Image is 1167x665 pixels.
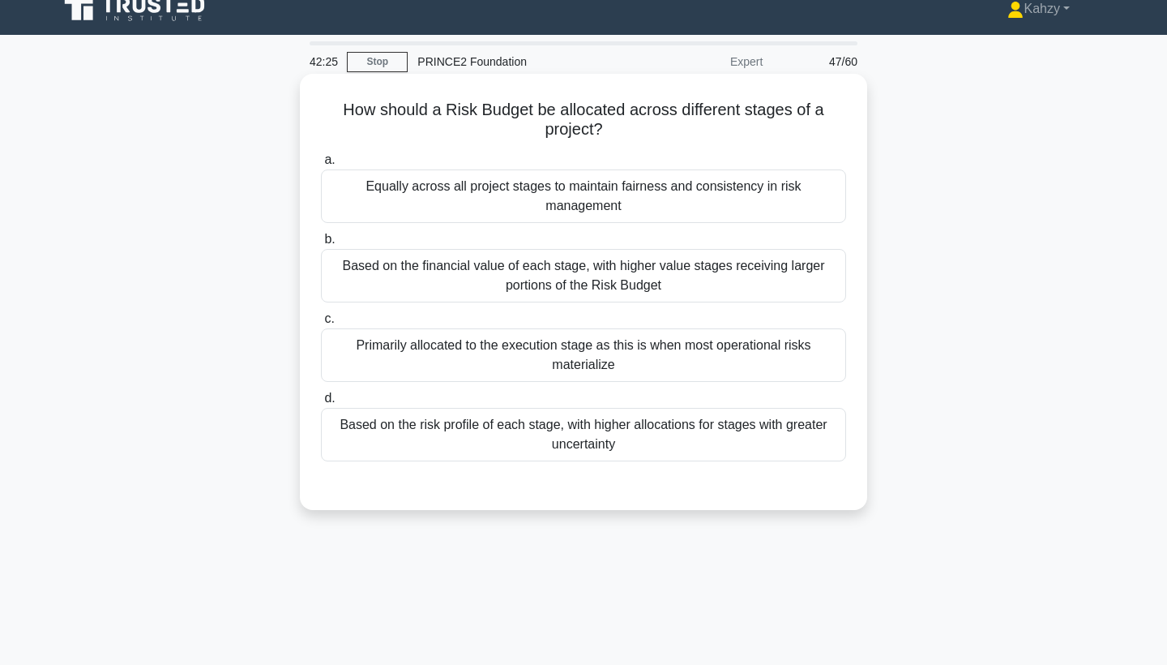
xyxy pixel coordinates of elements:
[319,100,848,140] h5: How should a Risk Budget be allocated across different stages of a project?
[324,311,334,325] span: c.
[631,45,772,78] div: Expert
[772,45,867,78] div: 47/60
[321,328,846,382] div: Primarily allocated to the execution stage as this is when most operational risks materialize
[324,391,335,405] span: d.
[321,169,846,223] div: Equally across all project stages to maintain fairness and consistency in risk management
[321,249,846,302] div: Based on the financial value of each stage, with higher value stages receiving larger portions of...
[324,232,335,246] span: b.
[324,152,335,166] span: a.
[321,408,846,461] div: Based on the risk profile of each stage, with higher allocations for stages with greater uncertainty
[408,45,631,78] div: PRINCE2 Foundation
[300,45,347,78] div: 42:25
[347,52,408,72] a: Stop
